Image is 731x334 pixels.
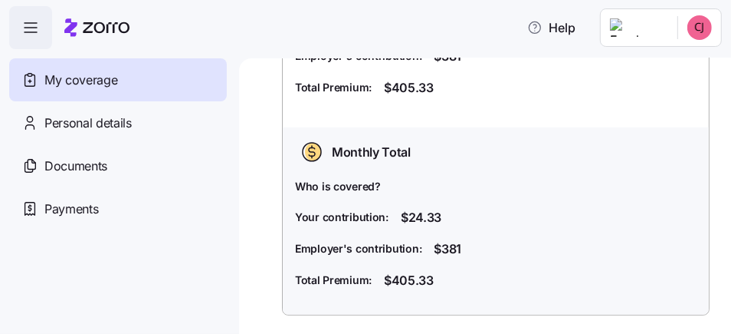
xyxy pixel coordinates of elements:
a: Payments [9,187,227,230]
span: Payments [44,200,98,219]
span: $405.33 [384,78,434,98]
span: My coverage [44,71,117,90]
span: Monthly Total [332,143,411,162]
button: Help [515,12,588,43]
img: 14ce3ab3a3c5800ac95d2255cc3c1470 [687,15,712,40]
a: My coverage [9,58,227,101]
span: Total Premium: [295,273,372,288]
span: Your contribution: [295,210,388,225]
span: Personal details [44,114,132,133]
span: Who is covered? [295,179,381,194]
span: $381 [434,240,461,259]
span: $24.33 [401,208,441,227]
span: $405.33 [384,271,434,290]
img: Employer logo [610,18,665,37]
span: Help [527,18,575,37]
span: Total Premium: [295,80,372,95]
a: Documents [9,144,227,187]
span: Documents [44,157,107,176]
span: Employer's contribution: [295,241,421,256]
a: Personal details [9,101,227,144]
